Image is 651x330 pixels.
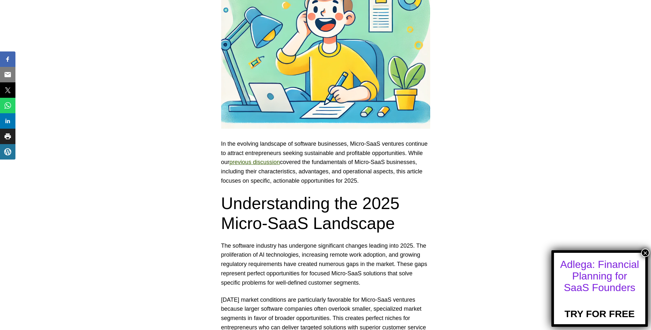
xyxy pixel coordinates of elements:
a: TRY FOR FREE [565,298,635,319]
button: Close [641,249,649,257]
a: previous discussion [230,159,280,165]
p: In the evolving landscape of software businesses, Micro-SaaS ventures continue to attract entrepr... [221,139,430,186]
h2: Understanding the 2025 Micro-SaaS Landscape [221,193,430,234]
div: Adlega: Financial Planning for SaaS Founders [560,259,639,293]
p: The software industry has undergone significant changes leading into 2025. The proliferation of A... [221,241,430,288]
